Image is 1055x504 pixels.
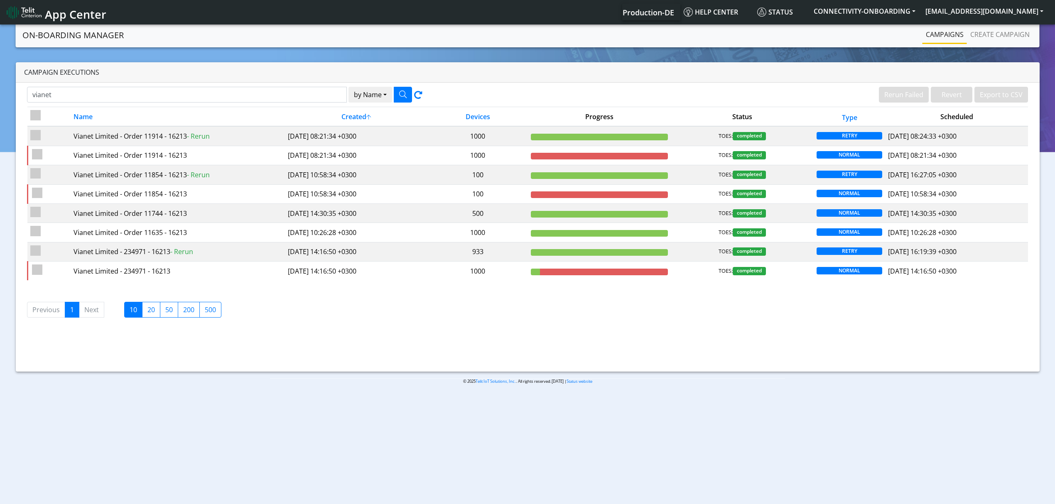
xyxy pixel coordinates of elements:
span: [DATE] 14:30:35 +0300 [888,209,957,218]
td: 1000 [428,126,528,146]
button: by Name [348,87,392,103]
span: completed [733,132,766,140]
span: NORMAL [817,190,882,197]
td: [DATE] 08:21:34 +0300 [285,126,428,146]
td: [DATE] 14:16:50 +0300 [285,262,428,281]
a: On-Boarding Manager [22,27,124,44]
td: 500 [428,203,528,223]
label: 200 [178,302,200,318]
span: Help center [684,7,738,17]
img: knowledge.svg [684,7,693,17]
button: [EMAIL_ADDRESS][DOMAIN_NAME] [920,4,1048,19]
a: Telit IoT Solutions, Inc. [476,379,516,384]
span: TOES: [719,228,733,237]
span: TOES: [719,132,733,140]
td: 1000 [428,146,528,165]
span: [DATE] 10:26:28 +0300 [888,228,957,237]
a: Create campaign [967,26,1033,43]
th: Name [70,107,285,127]
td: [DATE] 10:26:28 +0300 [285,223,428,242]
label: 500 [199,302,221,318]
th: Type [814,107,885,127]
span: App Center [45,7,106,22]
span: TOES: [719,190,733,198]
span: TOES: [719,171,733,179]
button: Revert [931,87,972,103]
span: NORMAL [817,228,882,236]
span: Status [757,7,793,17]
img: logo-telit-cinterion-gw-new.png [7,6,42,19]
span: [DATE] 16:27:05 +0300 [888,170,957,179]
span: RETRY [817,132,882,139]
span: completed [733,209,766,218]
td: 1000 [428,262,528,281]
a: Status website [567,379,592,384]
span: RETRY [817,171,882,178]
button: Export to CSV [974,87,1028,103]
td: [DATE] 14:30:35 +0300 [285,203,428,223]
span: - Rerun [187,170,210,179]
td: [DATE] 10:58:34 +0300 [285,165,428,184]
a: App Center [7,3,105,21]
span: TOES: [719,151,733,159]
th: Progress [528,107,671,127]
span: NORMAL [817,151,882,159]
div: Vianet Limited - Order 11635 - 16213 [74,228,282,237]
td: 1000 [428,223,528,242]
a: Your current platform instance [622,4,674,20]
div: Vianet Limited - Order 11914 - 16213 [74,131,282,141]
span: - Rerun [170,247,193,256]
div: Vianet Limited - Order 11744 - 16213 [74,208,282,218]
label: 50 [160,302,178,318]
span: RETRY [817,247,882,255]
th: Scheduled [885,107,1028,127]
div: Vianet Limited - 234971 - 16213 [74,247,282,257]
th: Devices [428,107,528,127]
input: Search Campaigns [27,87,347,103]
img: status.svg [757,7,766,17]
span: TOES: [719,247,733,256]
div: Vianet Limited - Order 11854 - 16213 [74,189,282,199]
button: CONNECTIVITY-ONBOARDING [809,4,920,19]
span: completed [733,171,766,179]
td: 100 [428,165,528,184]
span: [DATE] 16:19:39 +0300 [888,247,957,256]
span: TOES: [719,209,733,218]
div: Vianet Limited - 234971 - 16213 [74,266,282,276]
span: [DATE] 10:58:34 +0300 [888,189,957,198]
p: © 2025 . All rights reserved.[DATE] | [270,378,785,384]
a: Campaigns [923,26,967,43]
span: NORMAL [817,267,882,274]
th: Status [671,107,814,127]
span: completed [733,267,766,275]
td: [DATE] 10:58:34 +0300 [285,184,428,203]
span: completed [733,151,766,159]
a: Help center [680,4,754,20]
td: [DATE] 08:21:34 +0300 [285,146,428,165]
td: [DATE] 14:16:50 +0300 [285,242,428,261]
span: - Rerun [187,132,210,141]
span: NORMAL [817,209,882,217]
span: TOES: [719,267,733,275]
span: [DATE] 08:24:33 +0300 [888,132,957,141]
label: 10 [124,302,142,318]
label: 20 [142,302,160,318]
div: Vianet Limited - Order 11914 - 16213 [74,150,282,160]
span: completed [733,247,766,256]
span: [DATE] 08:21:34 +0300 [888,151,957,160]
th: Created [285,107,428,127]
a: Status [754,4,809,20]
div: Vianet Limited - Order 11854 - 16213 [74,170,282,180]
span: completed [733,228,766,237]
div: Campaign Executions [16,62,1040,83]
span: completed [733,190,766,198]
td: 933 [428,242,528,261]
span: Production-DE [623,7,674,17]
span: [DATE] 14:16:50 +0300 [888,267,957,276]
a: 1 [65,302,79,318]
button: Rerun Failed [879,87,929,103]
td: 100 [428,184,528,203]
